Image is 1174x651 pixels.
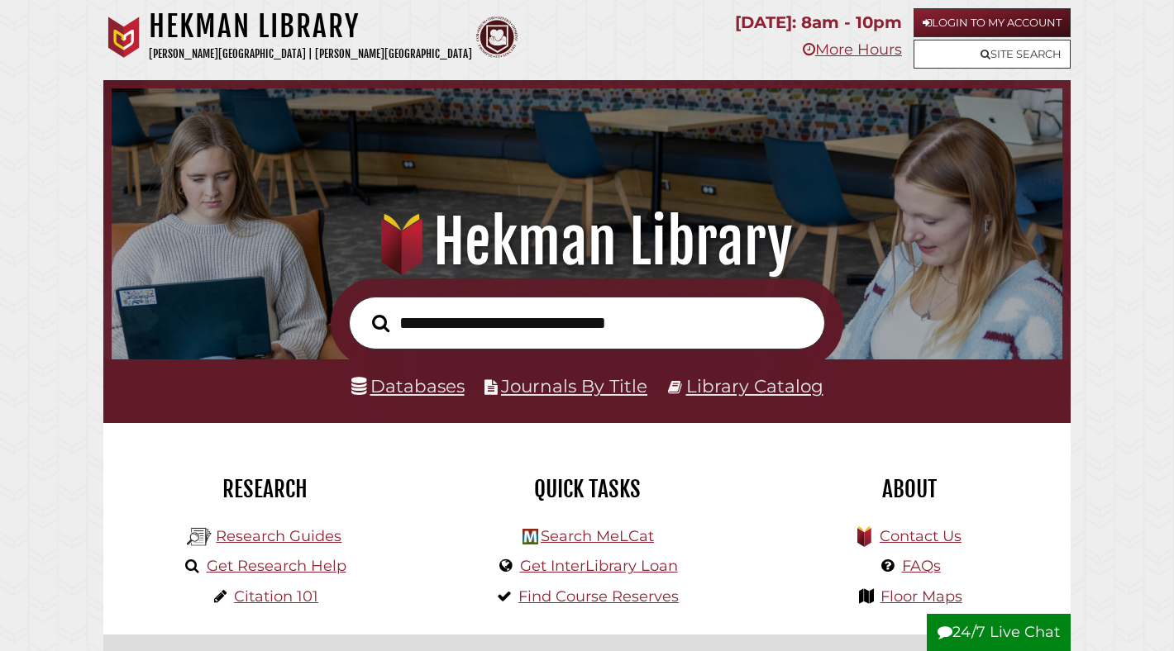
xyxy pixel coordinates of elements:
[103,17,145,58] img: Calvin University
[187,525,212,549] img: Hekman Library Logo
[880,527,962,545] a: Contact Us
[914,8,1071,37] a: Login to My Account
[541,527,654,545] a: Search MeLCat
[761,475,1058,503] h2: About
[351,375,465,397] a: Databases
[735,8,902,37] p: [DATE]: 8am - 10pm
[518,587,679,606] a: Find Course Reserves
[803,40,902,59] a: More Hours
[149,45,472,64] p: [PERSON_NAME][GEOGRAPHIC_DATA] | [PERSON_NAME][GEOGRAPHIC_DATA]
[438,475,736,503] h2: Quick Tasks
[902,557,941,575] a: FAQs
[116,475,413,503] h2: Research
[372,314,389,333] i: Search
[501,375,647,397] a: Journals By Title
[686,375,823,397] a: Library Catalog
[207,557,346,575] a: Get Research Help
[129,206,1044,278] h1: Hekman Library
[880,587,962,606] a: Floor Maps
[149,8,472,45] h1: Hekman Library
[476,17,518,58] img: Calvin Theological Seminary
[364,310,398,336] button: Search
[914,40,1071,69] a: Site Search
[523,529,538,544] img: Hekman Library Logo
[520,557,678,575] a: Get InterLibrary Loan
[216,527,341,545] a: Research Guides
[234,587,318,606] a: Citation 101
